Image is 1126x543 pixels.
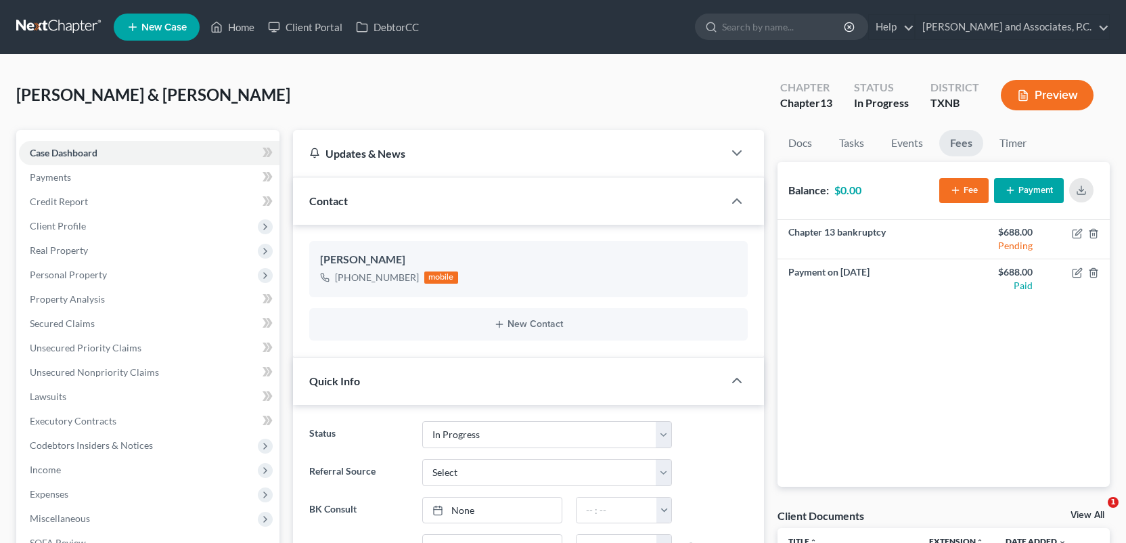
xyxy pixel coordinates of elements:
[19,409,279,433] a: Executory Contracts
[423,498,562,523] a: None
[30,196,88,207] span: Credit Report
[954,239,1032,253] div: Pending
[19,165,279,190] a: Payments
[30,391,66,402] span: Lawsuits
[939,130,983,156] a: Fees
[994,178,1064,203] button: Payment
[204,15,261,39] a: Home
[30,439,153,451] span: Codebtors Insiders & Notices
[780,95,832,111] div: Chapter
[141,22,187,32] span: New Case
[880,130,934,156] a: Events
[309,374,360,387] span: Quick Info
[577,498,657,523] input: -- : --
[954,265,1032,279] div: $688.00
[302,459,415,486] label: Referral Source
[954,279,1032,292] div: Paid
[30,342,141,353] span: Unsecured Priority Claims
[788,183,829,196] strong: Balance:
[302,497,415,524] label: BK Consult
[261,15,349,39] a: Client Portal
[19,141,279,165] a: Case Dashboard
[320,319,737,330] button: New Contact
[30,269,107,280] span: Personal Property
[989,130,1037,156] a: Timer
[30,488,68,500] span: Expenses
[778,508,864,523] div: Client Documents
[1108,497,1119,508] span: 1
[30,464,61,475] span: Income
[778,130,823,156] a: Docs
[19,287,279,311] a: Property Analysis
[854,95,909,111] div: In Progress
[19,336,279,360] a: Unsecured Priority Claims
[854,80,909,95] div: Status
[722,14,846,39] input: Search by name...
[30,513,90,524] span: Miscellaneous
[930,95,979,111] div: TXNB
[1080,497,1112,529] iframe: Intercom live chat
[780,80,832,95] div: Chapter
[939,178,989,203] button: Fee
[930,80,979,95] div: District
[302,421,415,448] label: Status
[1071,511,1104,520] a: View All
[349,15,426,39] a: DebtorCC
[424,271,458,284] div: mobile
[834,183,861,196] strong: $0.00
[30,171,71,183] span: Payments
[19,360,279,385] a: Unsecured Nonpriority Claims
[869,15,914,39] a: Help
[30,318,95,329] span: Secured Claims
[19,385,279,409] a: Lawsuits
[30,415,116,427] span: Executory Contracts
[1001,80,1094,110] button: Preview
[30,244,88,256] span: Real Property
[335,271,419,284] div: [PHONE_NUMBER]
[309,194,348,207] span: Contact
[828,130,875,156] a: Tasks
[30,366,159,378] span: Unsecured Nonpriority Claims
[820,96,832,109] span: 13
[30,220,86,232] span: Client Profile
[778,220,944,259] td: Chapter 13 bankruptcy
[916,15,1109,39] a: [PERSON_NAME] and Associates, P.C.
[309,146,707,160] div: Updates & News
[30,293,105,305] span: Property Analysis
[30,147,97,158] span: Case Dashboard
[778,259,944,298] td: Payment on [DATE]
[19,311,279,336] a: Secured Claims
[16,85,290,104] span: [PERSON_NAME] & [PERSON_NAME]
[954,225,1032,239] div: $688.00
[320,252,737,268] div: [PERSON_NAME]
[19,190,279,214] a: Credit Report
